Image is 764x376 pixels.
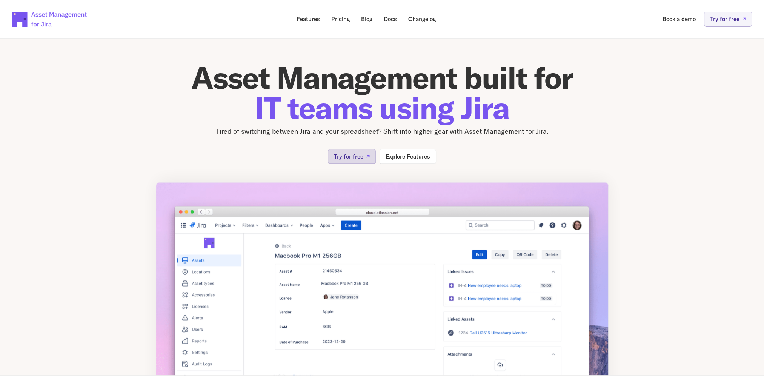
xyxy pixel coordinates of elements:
[291,12,325,26] a: Features
[657,12,701,26] a: Book a demo
[156,63,609,123] h1: Asset Management built for
[328,149,376,164] a: Try for free
[156,126,609,137] p: Tired of switching between Jira and your spreadsheet? Shift into higher gear with Asset Managemen...
[663,16,696,22] p: Book a demo
[380,149,436,164] a: Explore Features
[704,12,752,26] a: Try for free
[334,154,363,159] p: Try for free
[356,12,378,26] a: Blog
[297,16,320,22] p: Features
[331,16,350,22] p: Pricing
[408,16,436,22] p: Changelog
[403,12,441,26] a: Changelog
[361,16,372,22] p: Blog
[326,12,355,26] a: Pricing
[384,16,397,22] p: Docs
[378,12,402,26] a: Docs
[386,154,430,159] p: Explore Features
[710,16,739,22] p: Try for free
[255,89,509,127] span: IT teams using Jira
